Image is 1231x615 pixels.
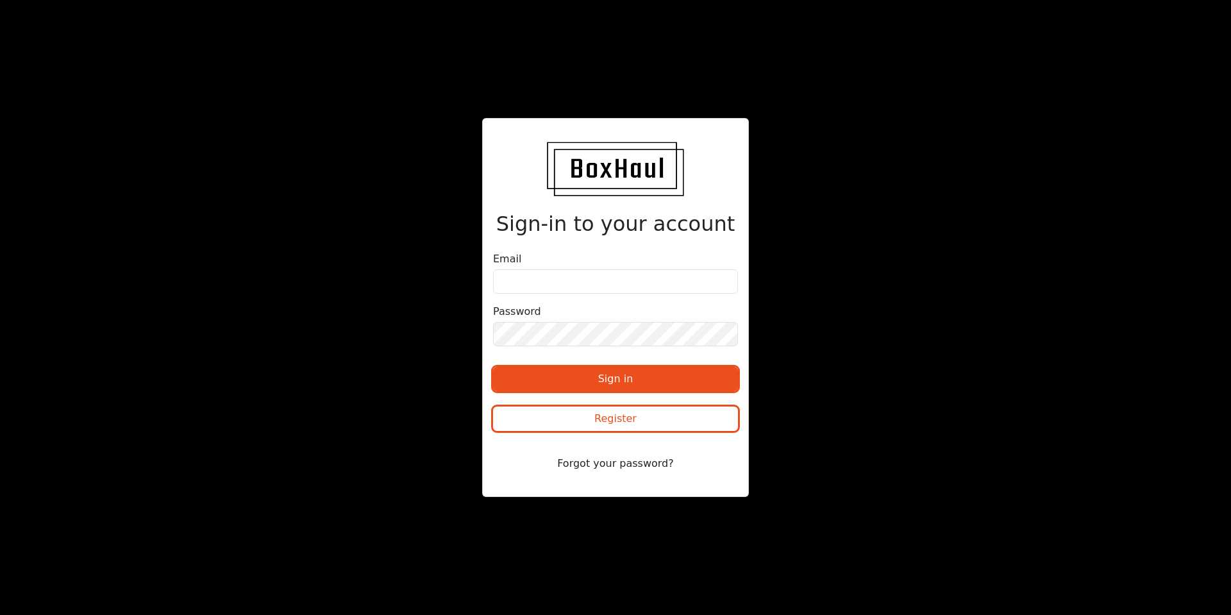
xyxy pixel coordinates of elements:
button: Sign in [493,367,738,391]
img: BoxHaul [547,142,684,196]
a: Register [493,415,738,427]
label: Email [493,251,521,267]
h2: Sign-in to your account [493,212,738,236]
label: Password [493,304,541,319]
button: Register [493,407,738,431]
button: Forgot your password? [493,451,738,476]
a: Forgot your password? [493,457,738,469]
